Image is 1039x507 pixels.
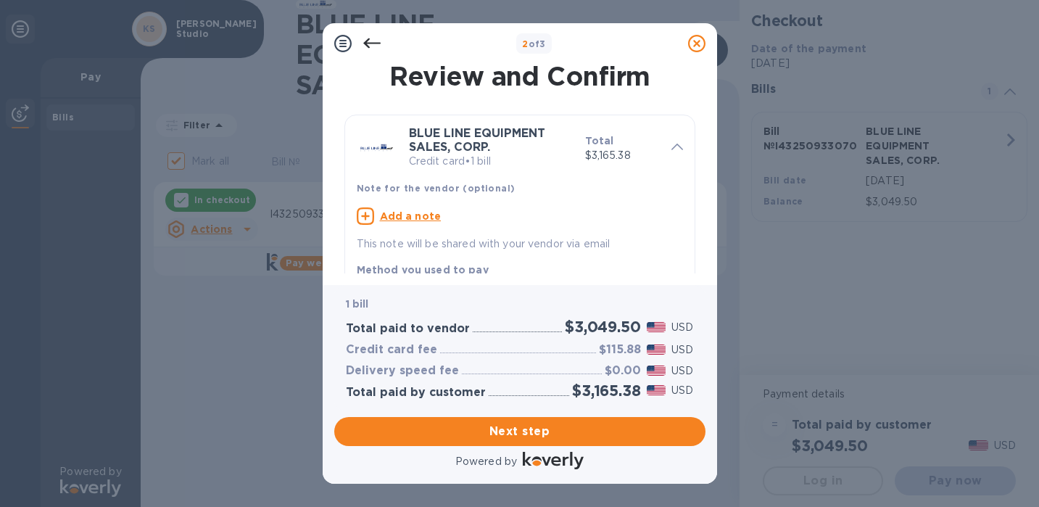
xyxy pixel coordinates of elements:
[409,154,574,169] p: Credit card • 1 bill
[647,322,666,332] img: USD
[585,135,614,147] b: Total
[572,382,640,400] h2: $3,165.38
[346,343,437,357] h3: Credit card fee
[671,320,693,335] p: USD
[671,342,693,358] p: USD
[346,423,694,440] span: Next step
[334,417,705,446] button: Next step
[585,148,660,163] p: $3,165.38
[671,363,693,379] p: USD
[346,364,459,378] h3: Delivery speed fee
[523,452,584,469] img: Logo
[409,126,545,154] b: BLUE LINE EQUIPMENT SALES, CORP.
[671,383,693,398] p: USD
[341,61,698,91] h1: Review and Confirm
[647,385,666,395] img: USD
[647,366,666,376] img: USD
[346,298,369,310] b: 1 bill
[565,318,640,336] h2: $3,049.50
[346,386,486,400] h3: Total paid by customer
[522,38,528,49] span: 2
[380,210,442,222] u: Add a note
[357,127,683,252] div: BLUE LINE EQUIPMENT SALES, CORP.Credit card•1 billTotal$3,165.38Note for the vendor (optional)Add...
[357,264,489,276] b: Method you used to pay
[455,454,517,469] p: Powered by
[599,343,641,357] h3: $115.88
[605,364,641,378] h3: $0.00
[357,183,516,194] b: Note for the vendor (optional)
[346,322,470,336] h3: Total paid to vendor
[647,345,666,355] img: USD
[522,38,546,49] b: of 3
[357,236,683,252] p: This note will be shared with your vendor via email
